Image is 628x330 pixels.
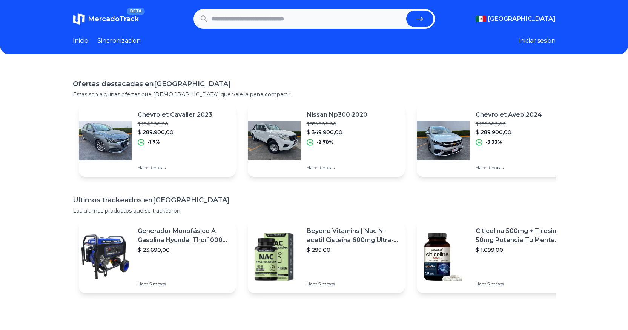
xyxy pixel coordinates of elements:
p: Beyond Vitamins | Nac N-acetil Cisteína 600mg Ultra-premium Con Inulina De Agave (prebiótico Natu... [307,227,399,245]
a: Featured imageBeyond Vitamins | Nac N-acetil Cisteína 600mg Ultra-premium Con Inulina De Agave (p... [248,221,405,293]
p: Hace 5 meses [476,281,568,287]
a: Featured imageNissan Np300 2020$ 359.900,00$ 349.900,00-2,78%Hace 4 horas [248,104,405,177]
p: $ 299.900,00 [476,121,542,127]
img: Featured image [417,114,470,167]
span: BETA [127,8,144,15]
p: -2,78% [316,139,333,145]
p: Los ultimos productos que se trackearon. [73,207,556,214]
span: [GEOGRAPHIC_DATA] [488,14,556,23]
a: Featured imageCiticolina 500mg + Tirosina 50mg Potencia Tu Mente (120caps) Sabor Sin Sabor$ 1.099... [417,221,574,293]
a: Featured imageChevrolet Aveo 2024$ 299.900,00$ 289.900,00-3,33%Hace 4 horas [417,104,574,177]
p: $ 359.900,00 [307,121,367,127]
button: Iniciar sesion [518,36,556,45]
p: Generador Monofásico A Gasolina Hyundai Thor10000 P 11.5 Kw [138,227,230,245]
p: Hace 4 horas [138,165,212,171]
p: $ 23.690,00 [138,246,230,254]
a: MercadoTrackBETA [73,13,139,25]
p: -3,33% [485,139,502,145]
p: $ 289.900,00 [476,128,542,136]
img: Featured image [79,230,132,283]
p: $ 1.099,00 [476,246,568,254]
p: Estas son algunas ofertas que [DEMOGRAPHIC_DATA] que vale la pena compartir. [73,91,556,98]
p: Citicolina 500mg + Tirosina 50mg Potencia Tu Mente (120caps) Sabor Sin Sabor [476,227,568,245]
p: Hace 4 horas [476,165,542,171]
img: MercadoTrack [73,13,85,25]
img: Featured image [248,114,301,167]
h1: Ofertas destacadas en [GEOGRAPHIC_DATA] [73,79,556,89]
a: Sincronizacion [97,36,141,45]
p: $ 299,00 [307,246,399,254]
p: $ 294.900,00 [138,121,212,127]
img: Featured image [79,114,132,167]
p: Hace 5 meses [138,281,230,287]
h1: Ultimos trackeados en [GEOGRAPHIC_DATA] [73,195,556,205]
a: Featured imageChevrolet Cavalier 2023$ 294.900,00$ 289.900,00-1,7%Hace 4 horas [79,104,236,177]
p: Chevrolet Cavalier 2023 [138,110,212,119]
img: Featured image [417,230,470,283]
p: Chevrolet Aveo 2024 [476,110,542,119]
p: $ 349.900,00 [307,128,367,136]
img: Featured image [248,230,301,283]
a: Inicio [73,36,88,45]
span: MercadoTrack [88,15,139,23]
p: Hace 5 meses [307,281,399,287]
p: -1,7% [147,139,160,145]
p: Nissan Np300 2020 [307,110,367,119]
p: $ 289.900,00 [138,128,212,136]
button: [GEOGRAPHIC_DATA] [476,14,556,23]
img: Mexico [476,16,486,22]
a: Featured imageGenerador Monofásico A Gasolina Hyundai Thor10000 P 11.5 Kw$ 23.690,00Hace 5 meses [79,221,236,293]
p: Hace 4 horas [307,165,367,171]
